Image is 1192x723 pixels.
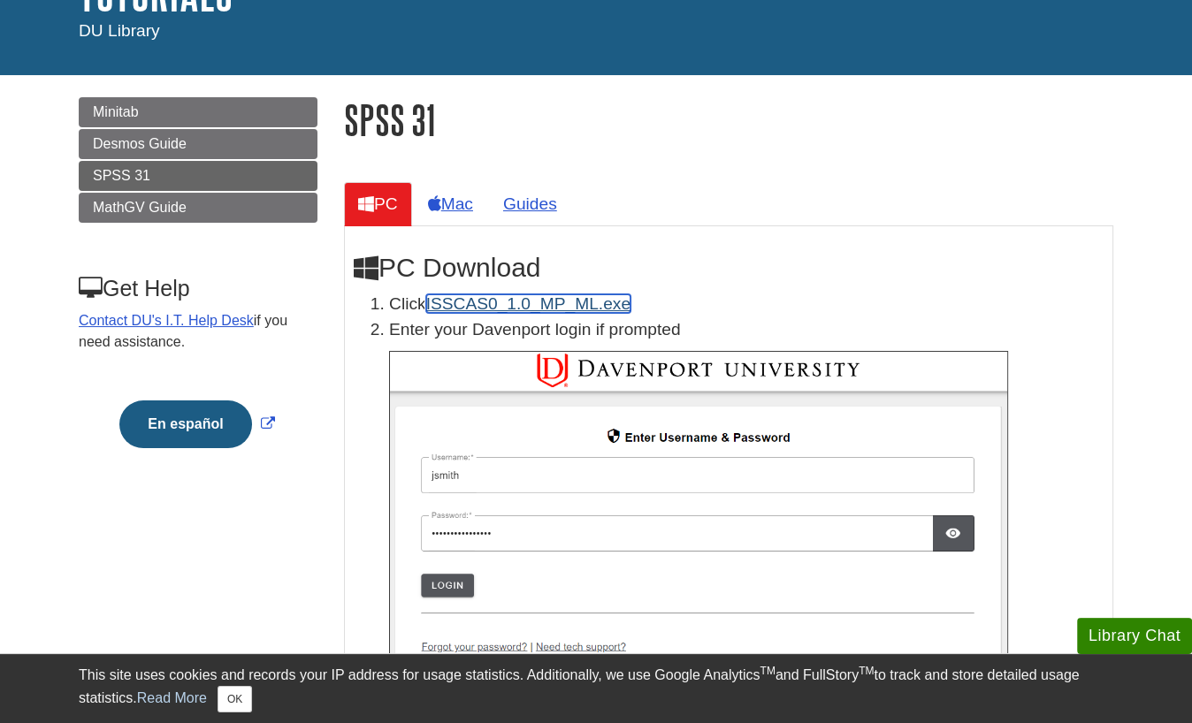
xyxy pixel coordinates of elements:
a: MathGV Guide [79,193,317,223]
p: if you need assistance. [79,310,316,353]
li: Click [389,292,1104,317]
span: Minitab [93,104,139,119]
span: SPSS 31 [93,168,150,183]
button: Library Chat [1077,618,1192,654]
button: Close [218,686,252,712]
h3: Get Help [79,276,316,301]
span: DU Library [79,21,160,40]
button: En español [119,400,251,448]
div: Guide Page Menu [79,97,317,478]
a: PC [344,182,412,225]
span: Desmos Guide [93,136,187,151]
a: SPSS 31 [79,161,317,191]
sup: TM [859,665,874,677]
h2: PC Download [354,253,1104,283]
sup: TM [760,665,775,677]
h1: SPSS 31 [344,97,1113,142]
p: Enter your Davenport login if prompted [389,317,1104,343]
div: This site uses cookies and records your IP address for usage statistics. Additionally, we use Goo... [79,665,1113,712]
a: Guides [489,182,571,225]
a: Link opens in new window [115,416,279,431]
a: Download opens in new window [426,294,630,313]
a: Mac [414,182,487,225]
a: Minitab [79,97,317,127]
a: Contact DU's I.T. Help Desk [79,313,254,328]
a: Read More [137,690,207,705]
a: Desmos Guide [79,129,317,159]
span: MathGV Guide [93,200,187,215]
